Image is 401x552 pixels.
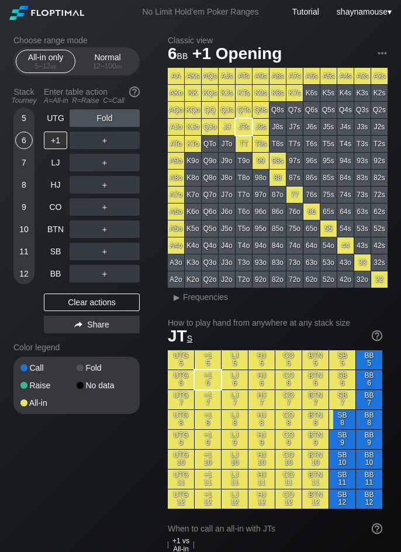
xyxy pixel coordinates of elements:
[354,102,371,118] div: Q3s
[168,237,184,254] div: A4o
[376,47,389,60] img: ellipsis.fd386fe8.svg
[168,85,184,101] div: AKo
[275,450,302,469] div: CO 10
[286,271,303,288] div: 72o
[236,102,252,118] div: QTs
[44,220,67,238] div: BTN
[168,102,184,118] div: AQo
[70,243,140,260] div: ＋
[337,153,354,169] div: 94s
[356,390,382,409] div: BB 7
[168,68,184,84] div: AA
[222,410,248,429] div: LJ 8
[202,153,218,169] div: Q9o
[70,154,140,171] div: ＋
[286,119,303,135] div: J7s
[168,410,194,429] div: UTG 8
[70,176,140,194] div: ＋
[286,203,303,220] div: 76o
[302,450,329,469] div: BTN 10
[337,187,354,203] div: 74s
[236,220,252,237] div: T5o
[168,450,194,469] div: UTG 10
[195,430,221,449] div: +1 9
[44,132,67,149] div: +1
[337,136,354,152] div: T4s
[185,85,201,101] div: KK
[320,136,337,152] div: T5s
[253,203,269,220] div: 96o
[202,68,218,84] div: AQs
[303,85,320,101] div: K6s
[177,49,188,61] span: bb
[337,102,354,118] div: Q4s
[222,370,248,389] div: LJ 6
[168,36,388,45] h2: Classic view
[236,203,252,220] div: T6o
[371,119,388,135] div: J2s
[356,350,382,370] div: BB 5
[44,265,67,282] div: BB
[329,430,355,449] div: SB 9
[125,7,276,19] div: No Limit Hold’em Poker Ranges
[187,331,192,344] span: s
[168,430,194,449] div: UTG 9
[269,254,286,271] div: 83o
[44,198,67,216] div: CO
[286,153,303,169] div: 97s
[168,470,194,489] div: UTG 11
[320,102,337,118] div: Q5s
[371,170,388,186] div: 82s
[219,271,235,288] div: J2o
[329,470,355,489] div: SB 11
[44,109,67,127] div: UTG
[185,271,201,288] div: K2o
[269,136,286,152] div: T8s
[15,198,33,216] div: 9
[292,7,319,16] a: Tutorial
[15,132,33,149] div: 6
[329,489,355,509] div: SB 12
[202,254,218,271] div: Q3o
[202,119,218,135] div: QJo
[302,489,329,509] div: BTN 12
[248,489,275,509] div: HJ 12
[303,68,320,84] div: A6s
[269,102,286,118] div: Q8s
[166,45,189,64] span: 6
[269,271,286,288] div: 82o
[303,119,320,135] div: J6s
[219,68,235,84] div: AJs
[20,399,77,407] div: All-in
[168,136,184,152] div: ATo
[337,85,354,101] div: K4s
[329,390,355,409] div: SB 7
[44,294,140,311] div: Clear actions
[195,410,221,429] div: +1 8
[185,237,201,254] div: K4o
[286,68,303,84] div: A7s
[185,102,201,118] div: KQo
[185,136,201,152] div: KTo
[371,68,388,84] div: A2s
[20,364,77,372] div: Call
[275,489,302,509] div: CO 12
[195,390,221,409] div: +1 7
[168,119,184,135] div: AJo
[248,390,275,409] div: HJ 7
[269,237,286,254] div: 84o
[356,489,382,509] div: BB 12
[191,45,284,64] span: +1 Opening
[13,338,140,357] div: Color legend
[356,430,382,449] div: BB 9
[302,370,329,389] div: BTN 6
[168,370,194,389] div: UTG 6
[248,350,275,370] div: HJ 5
[302,470,329,489] div: BTN 11
[371,102,388,118] div: Q2s
[9,82,39,109] div: Stack
[303,170,320,186] div: 86s
[275,370,302,389] div: CO 6
[337,220,354,237] div: 54s
[269,170,286,186] div: 88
